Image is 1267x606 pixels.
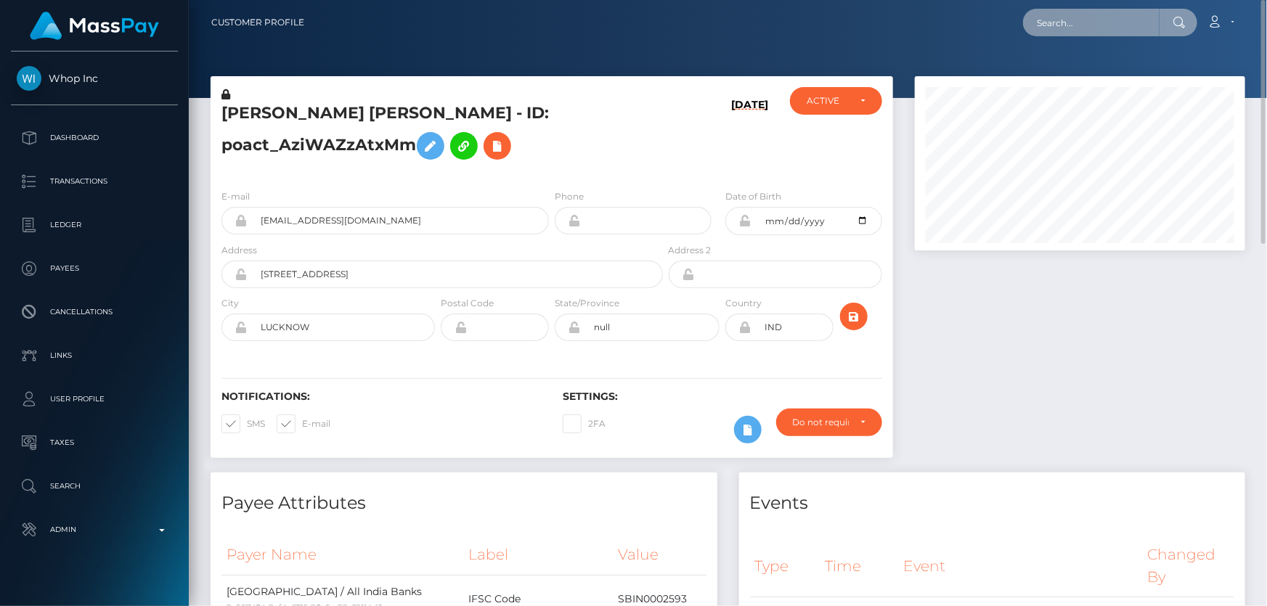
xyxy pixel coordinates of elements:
[793,417,849,428] div: Do not require
[563,414,606,433] label: 2FA
[17,432,172,454] p: Taxes
[17,345,172,367] p: Links
[30,12,159,40] img: MassPay Logo
[725,297,762,310] label: Country
[221,535,463,575] th: Payer Name
[17,171,172,192] p: Transactions
[17,475,172,497] p: Search
[17,127,172,149] p: Dashboard
[776,409,882,436] button: Do not require
[555,297,619,310] label: State/Province
[17,214,172,236] p: Ledger
[11,72,178,85] span: Whop Inc
[17,258,172,279] p: Payees
[277,414,330,433] label: E-mail
[221,297,239,310] label: City
[17,301,172,323] p: Cancellations
[11,207,178,243] a: Ledger
[221,491,706,516] h4: Payee Attributes
[11,468,178,504] a: Search
[221,190,250,203] label: E-mail
[11,163,178,200] a: Transactions
[750,535,820,597] th: Type
[11,381,178,417] a: User Profile
[669,244,712,257] label: Address 2
[750,491,1235,516] h4: Events
[11,512,178,548] a: Admin
[221,244,257,257] label: Address
[17,388,172,410] p: User Profile
[725,190,781,203] label: Date of Birth
[1142,535,1234,597] th: Changed By
[463,535,613,575] th: Label
[898,535,1142,597] th: Event
[221,390,541,403] h6: Notifications:
[807,95,849,107] div: ACTIVE
[11,250,178,287] a: Payees
[17,519,172,541] p: Admin
[555,190,584,203] label: Phone
[563,390,882,403] h6: Settings:
[17,66,41,91] img: Whop Inc
[11,337,178,374] a: Links
[221,414,265,433] label: SMS
[1023,9,1160,36] input: Search...
[221,102,655,167] h5: [PERSON_NAME] [PERSON_NAME] - ID: poact_AziWAZzAtxMm
[11,294,178,330] a: Cancellations
[613,535,706,575] th: Value
[441,297,494,310] label: Postal Code
[211,7,304,38] a: Customer Profile
[11,120,178,156] a: Dashboard
[731,99,768,172] h6: [DATE]
[790,87,882,115] button: ACTIVE
[820,535,898,597] th: Time
[11,425,178,461] a: Taxes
